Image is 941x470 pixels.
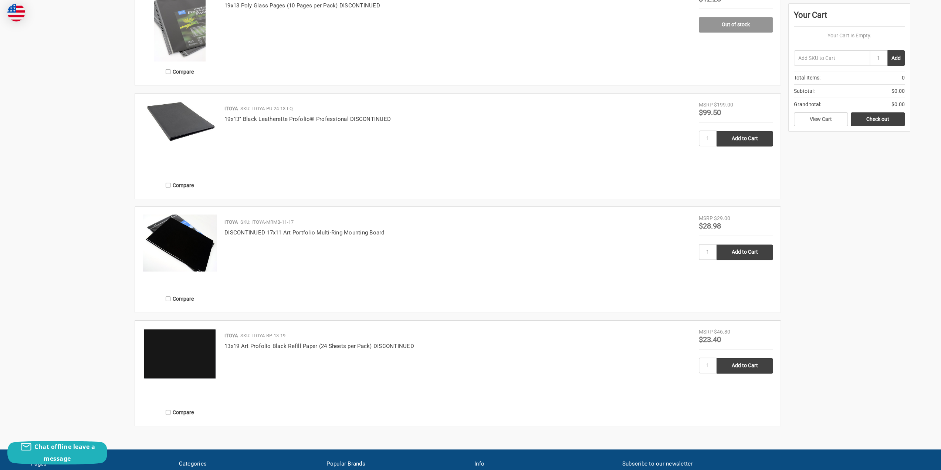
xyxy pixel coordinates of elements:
a: Out of stock [699,17,773,33]
label: Compare [143,293,217,305]
span: 0 [902,74,905,82]
div: MSRP [699,101,713,109]
button: Add [887,50,905,66]
button: Chat offline leave a message [7,441,107,464]
h5: Subscribe to our newsletter [622,460,910,468]
a: 13x19 Art Profolio Black Refill Paper (24 Sheets per Pack) [143,328,217,402]
a: Check out [851,112,905,126]
a: 19x13 Poly Glass Pages (10 Pages per Pack) DISCONTINUED [224,2,380,9]
input: Add SKU to Cart [794,50,870,66]
a: 17x11 Art Profolio Multi-Ring Mounting Board [143,214,217,288]
label: Compare [143,179,217,191]
span: $0.00 [891,101,905,108]
label: Compare [143,65,217,78]
a: View Cart [794,112,848,126]
div: MSRP [699,328,713,336]
a: 13x19 Art Profolio Black Refill Paper (24 Sheets per Pack) DISCONTINUED [224,343,414,349]
span: $0.00 [891,87,905,95]
span: Chat offline leave a message [34,443,95,463]
p: ITOYA [224,219,238,226]
input: Compare [166,410,170,415]
h5: Categories [179,460,319,468]
input: Compare [166,69,170,74]
a: 19x13" Black Leatherette Profolio® Professional DISCONTINUED [143,101,217,175]
img: 19x13" Black Leatherette Profolio® Professional DISCONTINUED [143,101,217,142]
span: $99.50 [699,108,721,117]
p: SKU: ITOYA-MRMB-11-17 [240,219,294,226]
span: $28.98 [699,222,721,230]
p: SKU: ITOYA-PU-24-13-LQ [240,105,293,112]
input: Add to Cart [717,131,773,146]
input: Compare [166,183,170,187]
span: $199.00 [714,102,733,108]
span: $46.80 [714,329,730,335]
img: 13x19 Art Profolio Black Refill Paper (24 Sheets per Pack) [143,328,217,379]
div: Your Cart [794,9,905,27]
img: duty and tax information for United States [7,4,25,21]
span: Grand total: [794,101,821,108]
span: $23.40 [699,335,721,344]
h5: Info [474,460,615,468]
p: Your Cart Is Empty. [794,32,905,40]
a: 19x13" Black Leatherette Profolio® Professional DISCONTINUED [224,116,391,122]
input: Add to Cart [717,358,773,373]
p: ITOYA [224,332,238,339]
span: Total Items: [794,74,820,82]
span: Subtotal: [794,87,815,95]
a: DISCONTINUED 17x11 Art Portfolio Multi-Ring Mounting Board [224,229,385,236]
input: Compare [166,296,170,301]
label: Compare [143,406,217,418]
p: ITOYA [224,105,238,112]
img: 17x11 Art Profolio Multi-Ring Mounting Board [143,214,217,271]
input: Add to Cart [717,244,773,260]
p: SKU: ITOYA-BP-13-19 [240,332,285,339]
h5: Popular Brands [326,460,467,468]
span: $29.00 [714,215,730,221]
div: MSRP [699,214,713,222]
